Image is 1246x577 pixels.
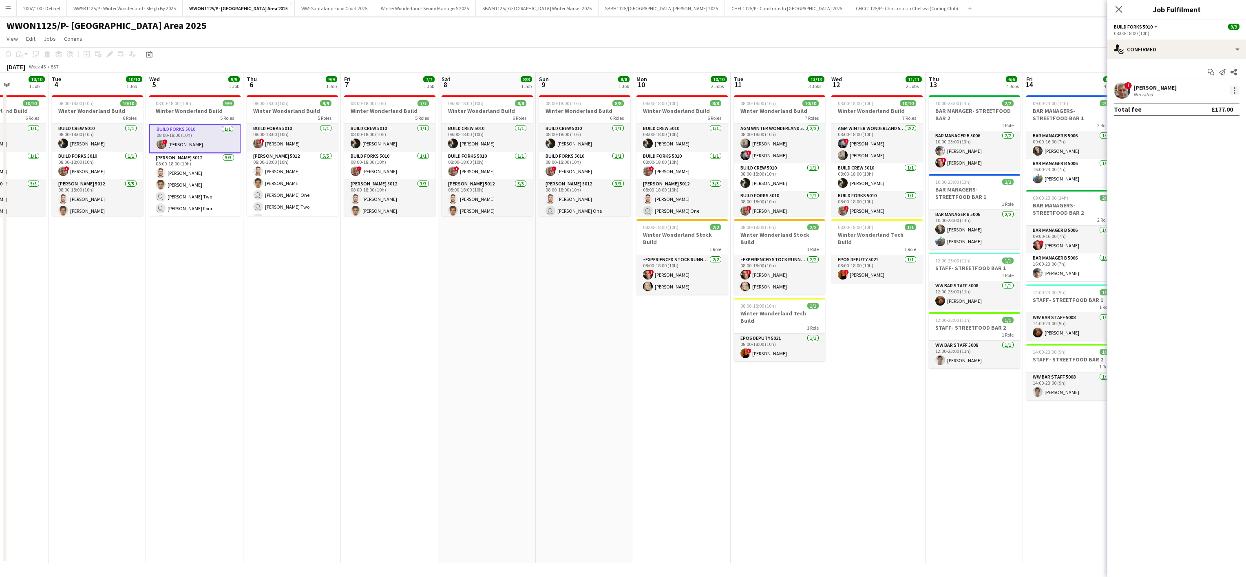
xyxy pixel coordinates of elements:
div: BST [51,64,59,70]
span: 09:00-23:00 (14h) [1033,100,1068,106]
span: 2/2 [807,224,819,230]
div: Total fee [1114,105,1142,113]
div: 08:00-18:00 (10h) [1114,30,1239,36]
span: ! [747,206,751,211]
app-card-role: [PERSON_NAME] 50125/508:00-18:00 (10h)[PERSON_NAME][PERSON_NAME] [52,179,143,254]
app-job-card: 09:00-23:00 (14h)2/2BAR MANAGERS- STREETFOOD BAR 22 RolesBar Manager B 50061/109:00-16:00 (7h)![P... [1026,190,1118,281]
span: 08:00-18:00 (10h) [351,100,386,106]
span: ! [259,139,264,143]
app-card-role: [PERSON_NAME] 50123/308:00-18:00 (10h)[PERSON_NAME][PERSON_NAME] [344,179,435,231]
span: 6/6 [1006,76,1017,82]
span: 9/9 [228,76,240,82]
h3: Winter Wonderland Stock Build [636,231,728,246]
span: Week 45 [27,64,47,70]
span: Build Forks 5010 [1114,24,1153,30]
div: 08:00-18:00 (10h)10/10Winter Wonderland Build7 RolesAGM Winter Wonderland 50392/208:00-18:00 (10h... [734,95,825,216]
span: 1 Role [1002,272,1014,278]
app-job-card: 08:00-18:00 (10h)9/9Winter Wonderland Build5 RolesBuild Forks 50101/108:00-18:00 (10h)![PERSON_NA... [149,95,241,216]
div: Not rated [1133,91,1155,97]
span: 6 Roles [707,115,721,121]
button: Build Forks 5010 [1114,24,1159,30]
app-card-role: WW Bar Staff 50081/112:00-23:00 (11h)[PERSON_NAME] [929,341,1020,368]
div: £177.00 [1211,105,1233,113]
span: 11 [733,80,743,89]
app-job-card: 08:00-18:00 (10h)2/2Winter Wonderland Stock Build1 RoleExperienced Stock Runner 50122/208:00-18:0... [636,219,728,295]
span: 8 [440,80,451,89]
h3: Winter Wonderland Build [831,107,923,115]
h3: Winter Wonderland Build [734,107,825,115]
span: ! [747,150,751,155]
h3: STAFF- STREETFOOD BAR 1 [1026,296,1118,304]
span: 8/8 [515,100,526,106]
span: 2/2 [710,224,721,230]
app-card-role: EPOS Deputy 50211/108:00-18:00 (10h)![PERSON_NAME] [734,334,825,361]
div: [PERSON_NAME] [1133,84,1177,91]
span: 7 Roles [902,115,916,121]
app-job-card: 10:00-23:00 (13h)2/2BAR MANAGERS- STREETFOOD BAR 11 RoleBar Manager B 50062/210:00-23:00 (13h)[PE... [929,174,1020,249]
span: ! [163,139,168,144]
div: 4 Jobs [1104,83,1116,89]
span: 7/7 [418,100,429,106]
app-card-role: Build Forks 50101/108:00-18:00 (10h)![PERSON_NAME] [442,152,533,179]
h3: Winter Wonderland Build [539,107,630,115]
div: 08:00-18:00 (10h)8/8Winter Wonderland Build6 RolesBuild Crew 50101/108:00-18:00 (10h)[PERSON_NAME... [636,95,728,216]
app-job-card: 08:00-18:00 (10h)2/2Winter Wonderland Stock Build1 RoleExperienced Stock Runner 50122/208:00-18:0... [734,219,825,295]
span: 6/6 [1103,76,1115,82]
app-card-role: Bar Manager B 50062/210:00-23:00 (13h)[PERSON_NAME][PERSON_NAME] [929,210,1020,249]
span: ! [649,270,654,275]
app-job-card: 12:00-23:00 (11h)1/1STAFF- STREETFOOD BAR 11 RoleWW Bar Staff 50081/112:00-23:00 (11h)[PERSON_NAME] [929,253,1020,309]
span: 1/1 [1100,289,1111,295]
span: 1 Role [1002,332,1014,338]
h3: Winter Wonderland Stock Build [734,231,825,246]
app-card-role: Bar Manager B 50061/116:00-23:00 (7h)[PERSON_NAME] [1026,253,1118,281]
span: 13/13 [808,76,824,82]
button: Winter Wonderland- Senior ManagerS 2025 [374,0,476,16]
span: ! [747,270,751,275]
app-card-role: Bar Manager B 50062/210:00-23:00 (13h)[PERSON_NAME]![PERSON_NAME] [929,131,1020,171]
h3: Winter Wonderland Build [52,107,143,115]
span: 08:00-18:00 (10h) [253,100,289,106]
app-job-card: 08:00-18:00 (10h)1/1Winter Wonderland Tech Build1 RoleEPOS Deputy 50211/108:00-18:00 (10h)![PERSO... [831,219,923,283]
span: Thu [247,75,257,83]
span: 7/7 [423,76,435,82]
span: 6 Roles [513,115,526,121]
span: Jobs [44,35,56,42]
span: 1/1 [1100,349,1111,355]
span: 9/9 [223,100,234,106]
span: 10/10 [711,76,727,82]
span: 10/10 [900,100,916,106]
button: SBWM1125/[GEOGRAPHIC_DATA] Winter Market 2025 [476,0,599,16]
span: 08:00-18:00 (10h) [546,100,581,106]
button: SBBH1125/[GEOGRAPHIC_DATA][PERSON_NAME] 2025 [599,0,725,16]
h3: STAFF- STREETFOOD BAR 2 [929,324,1020,331]
app-job-card: 14:00-23:00 (9h)1/1STAFF- STREETFOOD BAR 11 RoleWW Bar Staff 50081/114:00-23:00 (9h)[PERSON_NAME] [1026,284,1118,341]
h3: BAR MANAGERS- STREETFOOD BAR 2 [1026,202,1118,216]
app-job-card: 08:00-18:00 (10h)7/7Winter Wonderland Build5 RolesBuild Crew 50101/108:00-18:00 (10h)[PERSON_NAME... [344,95,435,216]
span: 10/10 [120,100,137,106]
span: 10/10 [126,76,142,82]
a: View [3,33,21,44]
span: 08:00-18:00 (10h) [58,100,94,106]
app-card-role: Build Forks 50101/108:00-18:00 (10h)![PERSON_NAME] [344,152,435,179]
app-card-role: AGM Winter Wonderland 50392/208:00-18:00 (10h)[PERSON_NAME]![PERSON_NAME] [734,124,825,163]
app-card-role: [PERSON_NAME] 50125/508:00-18:00 (10h)[PERSON_NAME][PERSON_NAME] [PERSON_NAME] One [PERSON_NAME] ... [247,152,338,227]
app-card-role: [PERSON_NAME] 50123/308:00-18:00 (10h)[PERSON_NAME] [PERSON_NAME] One [539,179,630,231]
span: 2/2 [1100,100,1111,106]
h3: Winter Wonderland Tech Build [831,231,923,246]
span: 14:00-23:00 (9h) [1033,289,1066,295]
app-card-role: WW Bar Staff 50081/114:00-23:00 (9h)[PERSON_NAME] [1026,372,1118,400]
span: Wed [149,75,160,83]
app-job-card: 09:00-23:00 (14h)2/2BAR MANAGERS- STREETFOOD BAR 12 RolesBar Manager B 50061/109:00-16:00 (7h)[PE... [1026,95,1118,187]
app-job-card: 08:00-18:00 (10h)9/9Winter Wonderland Build5 RolesBuild Forks 50101/108:00-18:00 (10h)![PERSON_NA... [247,95,338,216]
app-card-role: Experienced Stock Runner 50122/208:00-18:00 (10h)![PERSON_NAME][PERSON_NAME] [734,255,825,295]
div: 10:00-23:00 (13h)2/2BAR MANAGER- STREETFOOD BAR 21 RoleBar Manager B 50062/210:00-23:00 (13h)[PER... [929,95,1020,171]
button: WWON1125/P- [GEOGRAPHIC_DATA] Area 2025 [183,0,295,16]
div: 08:00-18:00 (10h)1/1Winter Wonderland Tech Build1 RoleEPOS Deputy 50211/108:00-18:00 (10h)![PERSO... [734,298,825,361]
button: WWSB1125/P - Winter Wonderland - Sleigh By 2025 [67,0,183,16]
span: 08:00-18:00 (10h) [740,100,776,106]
